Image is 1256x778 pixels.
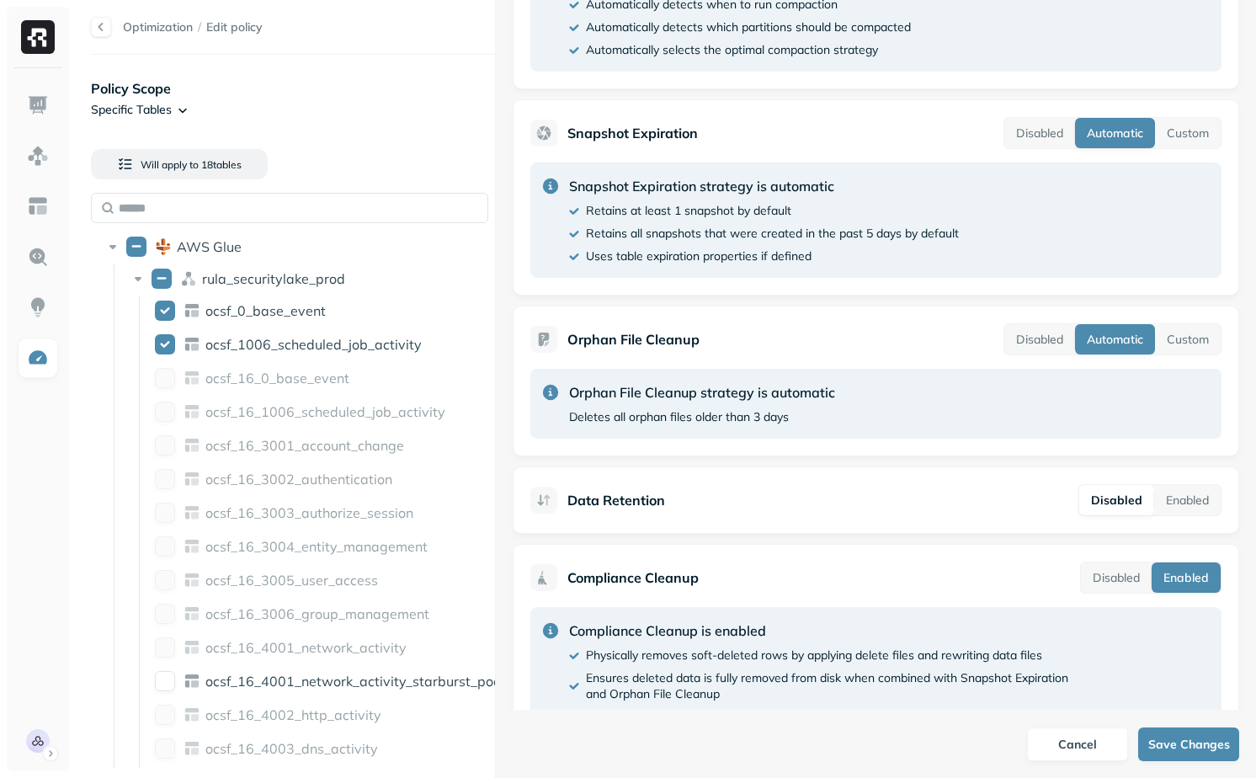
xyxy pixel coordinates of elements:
[1004,118,1075,148] button: Disabled
[205,437,404,454] p: ocsf_16_3001_account_change
[155,570,175,590] button: ocsf_16_3005_user_access
[1155,118,1221,148] button: Custom
[155,402,175,422] button: ocsf_16_1006_scheduled_job_activity
[567,329,700,349] p: Orphan File Cleanup
[91,78,495,99] p: Policy Scope
[567,123,698,143] p: Snapshot Expiration
[27,195,49,217] img: Asset Explorer
[148,297,507,324] div: ocsf_0_base_eventocsf_0_base_event
[148,735,507,762] div: ocsf_16_4003_dns_activityocsf_16_4003_dns_activity
[205,471,392,488] span: ocsf_16_3002_authentication
[148,668,507,695] div: ocsf_16_4001_network_activity_starburst_pococsf_16_4001_network_activity_starburst_poc
[123,265,506,292] div: rula_securitylake_prodrula_securitylake_prod
[205,336,422,353] p: ocsf_1006_scheduled_job_activity
[26,729,50,753] img: Rula
[569,409,789,425] p: Deletes all orphan files older than 3 days
[148,331,507,358] div: ocsf_1006_scheduled_job_activityocsf_1006_scheduled_job_activity
[567,568,699,588] p: Compliance Cleanup
[123,19,193,35] a: Optimization
[1154,485,1221,515] button: Enabled
[148,634,507,661] div: ocsf_16_4001_network_activityocsf_16_4001_network_activity
[155,503,175,523] button: ocsf_16_3003_authorize_session
[198,19,201,35] p: /
[1152,562,1221,593] button: Enabled
[148,432,507,459] div: ocsf_16_3001_account_changeocsf_16_3001_account_change
[205,673,500,690] p: ocsf_16_4001_network_activity_starburst_poc
[1138,727,1239,761] button: Save Changes
[155,334,175,354] button: ocsf_1006_scheduled_job_activity
[567,490,665,510] p: Data Retention
[586,647,1042,663] p: Physically removes soft-deleted rows by applying delete files and rewriting data files
[569,176,959,196] p: Snapshot Expiration strategy is automatic
[1075,324,1155,354] button: Automatic
[148,567,507,594] div: ocsf_16_3005_user_accessocsf_16_3005_user_access
[148,499,507,526] div: ocsf_16_3003_authorize_sessionocsf_16_3003_authorize_session
[152,269,172,289] button: rula_securitylake_prod
[155,604,175,624] button: ocsf_16_3006_group_management
[21,20,55,54] img: Ryft
[155,469,175,489] button: ocsf_16_3002_authentication
[155,738,175,759] button: ocsf_16_4003_dns_activity
[586,226,959,242] p: Retains all snapshots that were created in the past 5 days by default
[126,237,146,257] button: AWS Glue
[205,605,429,622] p: ocsf_16_3006_group_management
[205,706,381,723] p: ocsf_16_4002_http_activity
[1027,727,1128,761] button: Cancel
[1079,485,1154,515] button: Disabled
[155,536,175,557] button: ocsf_16_3004_entity_management
[586,248,812,264] p: Uses table expiration properties if defined
[205,740,378,757] p: ocsf_16_4003_dns_activity
[177,238,242,255] p: AWS Glue
[148,701,507,728] div: ocsf_16_4002_http_activityocsf_16_4002_http_activity
[1155,324,1221,354] button: Custom
[155,368,175,388] button: ocsf_16_0_base_event
[205,572,378,589] p: ocsf_16_3005_user_access
[91,149,268,179] button: Will apply to 18tables
[569,382,835,402] p: Orphan File Cleanup strategy is automatic
[148,466,507,493] div: ocsf_16_3002_authenticationocsf_16_3002_authentication
[202,270,345,287] p: rula_securitylake_prod
[27,246,49,268] img: Query Explorer
[586,670,1068,702] p: Ensures deleted data is fully removed from disk when combined with Snapshot Expiration and Orphan...
[205,639,407,656] p: ocsf_16_4001_network_activity
[586,203,791,219] p: Retains at least 1 snapshot by default
[586,42,878,58] p: Automatically selects the optimal compaction strategy
[27,145,49,167] img: Assets
[148,533,507,560] div: ocsf_16_3004_entity_managementocsf_16_3004_entity_management
[27,296,49,318] img: Insights
[205,403,445,420] p: ocsf_16_1006_scheduled_job_activity
[27,347,49,369] img: Optimization
[155,301,175,321] button: ocsf_0_base_event
[205,538,428,555] p: ocsf_16_3004_entity_management
[569,621,1068,641] p: Compliance Cleanup is enabled
[205,504,413,521] p: ocsf_16_3003_authorize_session
[155,435,175,456] button: ocsf_16_3001_account_change
[205,370,349,386] p: ocsf_16_0_base_event
[206,19,263,35] span: Edit policy
[123,19,263,35] nav: breadcrumb
[586,709,904,725] p: Built for GDPR, CCPA, and other data retention regulations
[141,158,199,171] span: Will apply to
[205,302,326,319] p: ocsf_0_base_event
[199,158,242,171] span: 18 table s
[155,705,175,725] button: ocsf_16_4002_http_activity
[1004,324,1075,354] button: Disabled
[1075,118,1155,148] button: Automatic
[155,671,175,691] button: ocsf_16_4001_network_activity_starburst_poc
[148,600,507,627] div: ocsf_16_3006_group_managementocsf_16_3006_group_management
